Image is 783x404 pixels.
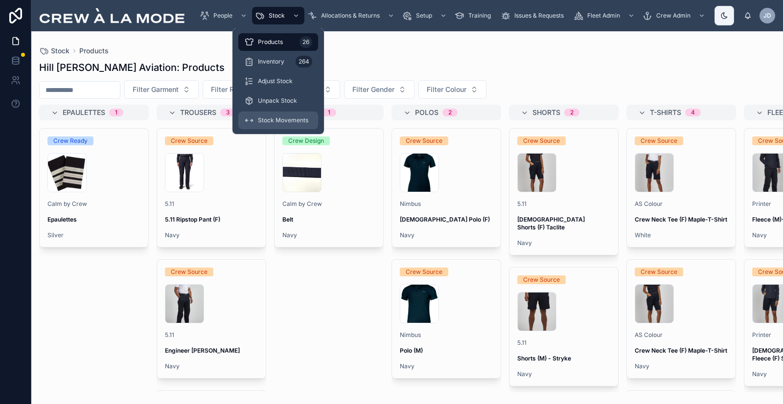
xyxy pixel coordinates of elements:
a: Navy [517,370,532,378]
a: Training [452,7,498,24]
span: Printer [752,331,771,339]
div: Crew Source [523,136,560,145]
a: Issues & Requests [498,7,571,24]
a: Navy [165,231,180,239]
a: Crew Source5.11Shorts (M) - StrykeNavy [509,267,619,386]
div: Crew Design [288,136,324,145]
h1: Hill [PERSON_NAME] Aviation: Products [39,61,225,74]
strong: Shorts (M) - Stryke [517,355,571,362]
a: Stock Movements [238,112,318,129]
a: Navy [752,231,767,239]
a: Crew Source5.11[DEMOGRAPHIC_DATA] Shorts (F) TacliteNavy [509,128,619,255]
a: Silver [47,231,64,239]
a: Allocations & Returns [304,7,399,24]
span: Training [468,12,491,20]
strong: [DEMOGRAPHIC_DATA] Polo (F) [400,216,490,223]
span: Printer [752,200,771,208]
span: Navy [165,362,180,370]
a: White [635,231,651,239]
a: 5.11 [517,339,527,347]
span: Polos [415,108,438,117]
strong: Belt [282,216,293,223]
a: Setup [399,7,452,24]
a: Navy [635,362,649,370]
div: Crew Ready [53,136,88,145]
div: Crew Source [171,268,207,276]
strong: Crew Neck Tee (F) Maple-T-Shirt [635,216,727,223]
a: AS Colour [635,200,663,208]
a: Navy [752,370,767,378]
strong: Engineer [PERSON_NAME] [165,347,240,354]
span: Stock Movements [258,116,308,124]
span: Unpack Stock [258,97,297,105]
button: Select Button [344,80,415,99]
strong: [DEMOGRAPHIC_DATA] Shorts (F) Taclite [517,216,586,231]
div: Crew Source [406,136,442,145]
a: Products [79,46,109,56]
a: Navy [400,362,415,370]
a: Adjust Stock [238,72,318,90]
button: Select Button [203,80,270,99]
a: Nimbus [400,331,421,339]
div: 264 [296,56,312,67]
span: 5.11 [165,200,174,208]
span: Setup [416,12,432,20]
a: Navy [282,231,297,239]
span: Filter Range [211,85,250,94]
a: Crew SourceAS ColourCrew Neck Tee (F) Maple-T-ShirtNavy [626,259,736,379]
a: 5.11 [517,200,527,208]
span: Issues & Requests [514,12,564,20]
span: Stock [269,12,285,20]
div: Crew Source [523,275,560,284]
span: Trousers [180,108,216,117]
span: Allocations & Returns [321,12,380,20]
div: Crew Source [171,136,207,145]
a: 5.11 [165,331,174,339]
button: Select Button [418,80,486,99]
span: Stock [51,46,69,56]
a: Navy [400,231,415,239]
a: Stock [252,7,304,24]
a: Products26 [238,33,318,51]
strong: 5.11 Ripstop Pant (F) [165,216,220,223]
span: Epaulettes [63,108,105,117]
div: Crew Source [641,268,677,276]
div: 2 [570,109,574,116]
span: Products [258,38,283,46]
a: Crew Admin [640,7,710,24]
a: Crew DesignCalm by CrewBeltNavy [274,128,384,247]
a: AS Colour [635,331,663,339]
img: App logo [39,8,185,23]
span: Filter Colour [427,85,466,94]
a: Crew Source5.11Engineer [PERSON_NAME]Navy [157,259,266,379]
div: Crew Source [641,136,677,145]
a: Calm by Crew [282,200,322,208]
span: Filter Gender [352,85,394,94]
a: Navy [517,239,532,247]
span: People [213,12,232,20]
a: Calm by Crew [47,200,87,208]
div: 3 [226,109,230,116]
a: Crew SourceNimbusPolo (M)Navy [391,259,501,379]
a: Crew Source5.115.11 Ripstop Pant (F)Navy [157,128,266,247]
strong: Epaulettes [47,216,77,223]
span: Inventory [258,58,284,66]
div: Crew Source [406,268,442,276]
span: Filter Garment [133,85,179,94]
span: Nimbus [400,200,421,208]
span: JD [763,12,771,20]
